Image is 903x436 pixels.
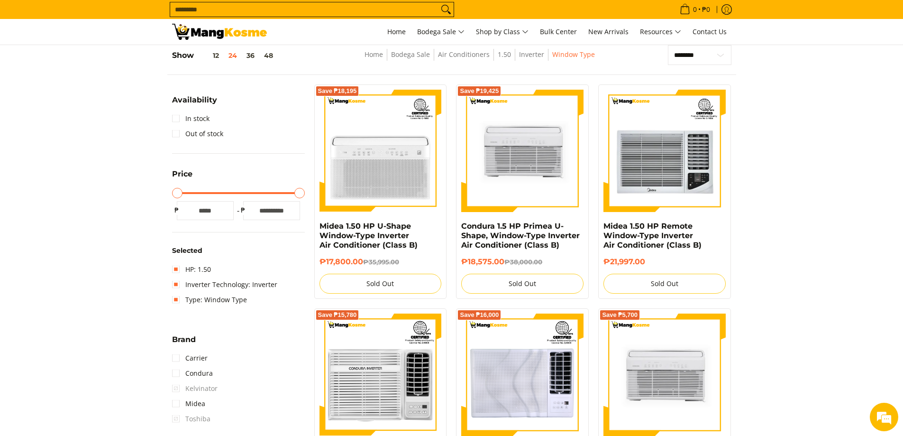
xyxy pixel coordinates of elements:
[460,312,499,318] span: Save ₱16,000
[194,52,224,59] button: 12
[438,2,454,17] button: Search
[172,262,211,277] a: HP: 1.50
[172,381,218,396] span: Kelvinator
[603,222,702,250] a: Midea 1.50 HP Remote Window-Type Inverter Air Conditioner (Class B)
[172,170,192,185] summary: Open
[363,258,399,266] del: ₱35,995.00
[172,247,305,255] h6: Selected
[319,314,442,436] img: Condura 1.5 0HP Remote Window-Type Inverter Air Conditioner (Class B)
[172,126,223,141] a: Out of stock
[391,50,430,59] a: Bodega Sale
[584,19,633,45] a: New Arrivals
[313,49,647,70] nav: Breadcrumbs
[588,27,629,36] span: New Arrivals
[476,26,529,38] span: Shop by Class
[49,53,159,65] div: Leave a message
[172,336,196,343] span: Brand
[635,19,686,45] a: Resources
[139,292,172,305] em: Submit
[172,96,217,111] summary: Open
[692,6,698,13] span: 0
[602,312,638,318] span: Save ₱5,700
[519,50,544,59] a: Inverter
[172,51,278,60] h5: Show
[540,27,577,36] span: Bulk Center
[552,49,595,61] span: Window Type
[318,312,357,318] span: Save ₱15,780
[603,257,726,267] h6: ₱21,997.00
[417,26,465,38] span: Bodega Sale
[319,257,442,267] h6: ₱17,800.00
[172,351,208,366] a: Carrier
[172,111,210,126] a: In stock
[535,19,582,45] a: Bulk Center
[365,50,383,59] a: Home
[224,52,242,59] button: 24
[172,205,182,215] span: ₱
[438,50,490,59] a: Air Conditioners
[5,259,181,292] textarea: Type your message and click 'Submit'
[412,19,469,45] a: Bodega Sale
[276,19,731,45] nav: Main Menu
[20,120,165,215] span: We are offline. Please leave us a message.
[319,222,418,250] a: Midea 1.50 HP U-Shape Window-Type Inverter Air Conditioner (Class B)
[172,396,205,411] a: Midea
[319,274,442,294] button: Sold Out
[471,19,533,45] a: Shop by Class
[172,366,213,381] a: Condura
[461,222,580,250] a: Condura 1.5 HP Primea U-Shape, Window-Type Inverter Air Conditioner (Class B)
[172,96,217,104] span: Availability
[693,27,727,36] span: Contact Us
[498,50,511,59] a: 1.50
[640,26,681,38] span: Resources
[172,336,196,351] summary: Open
[172,411,210,427] span: Toshiba
[238,205,248,215] span: ₱
[172,24,267,40] img: Bodega Sale Aircon l Mang Kosme: Home Appliances Warehouse Sale
[603,274,726,294] button: Sold Out
[461,90,584,212] img: Condura 1.5 HP Primea U-Shape, Window-Type Inverter Air Conditioner (Class B)
[242,52,259,59] button: 36
[383,19,410,45] a: Home
[319,90,442,212] img: Midea 1.50 HP U-Shape Window-Type Inverter Air Conditioner (Class B)
[172,170,192,178] span: Price
[460,88,499,94] span: Save ₱19,425
[461,274,584,294] button: Sold Out
[603,314,726,436] img: Condura 1.5 HP Primea U-Shape, Window-Type Inverter Air Conditioner (Premium)
[461,257,584,267] h6: ₱18,575.00
[387,27,406,36] span: Home
[172,277,277,292] a: Inverter Technology: Inverter
[504,258,542,266] del: ₱38,000.00
[259,52,278,59] button: 48
[461,314,584,436] img: Carrier 1.50 HP Remote Aura Window-Type Inverter Air Conditioner (Class B)
[318,88,357,94] span: Save ₱18,195
[603,90,726,212] img: Midea 1.50 HP Remote Window-Type Inverter Air Conditioner (Class B)
[677,4,713,15] span: •
[688,19,731,45] a: Contact Us
[701,6,711,13] span: ₱0
[172,292,247,307] a: Type: Window Type
[155,5,178,28] div: Minimize live chat window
